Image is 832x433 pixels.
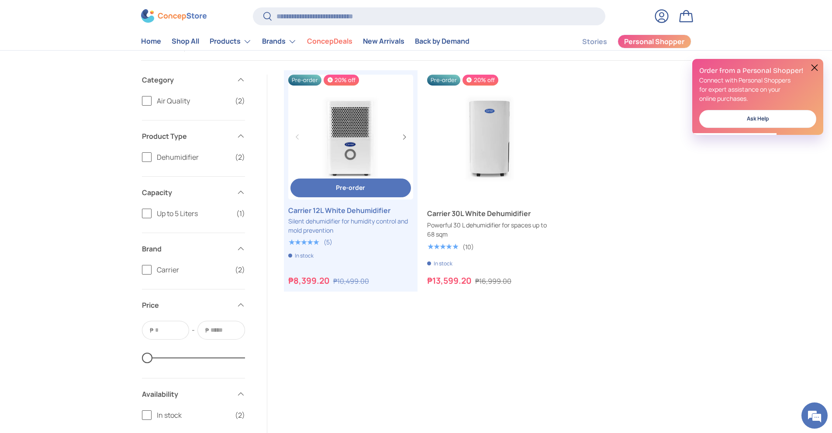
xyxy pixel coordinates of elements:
img: ConcepStore [141,10,207,23]
span: Pre-order [427,75,460,86]
span: Carrier [157,265,230,275]
summary: Capacity [142,177,245,208]
span: Pre-order [336,183,365,192]
a: ConcepDeals [307,33,352,50]
span: Dehumidifier [157,152,230,162]
span: - [192,325,195,335]
span: Air Quality [157,96,230,106]
nav: Secondary [561,33,691,50]
span: ₱ [204,326,210,335]
span: Availability [142,389,231,399]
a: Carrier 12L White Dehumidifier [288,205,413,216]
a: Carrier 30L White Dehumidifier [427,75,552,199]
summary: Availability [142,378,245,410]
summary: Products [204,33,257,50]
nav: Primary [141,33,470,50]
span: (2) [235,410,245,420]
a: Personal Shopper [618,34,691,48]
span: (2) [235,265,245,275]
p: Connect with Personal Shoppers for expert assistance on your online purchases. [699,76,816,103]
a: Carrier 12L White Dehumidifier [288,75,413,199]
summary: Category [142,64,245,96]
span: Product Type [142,131,231,141]
button: Pre-order [290,179,411,197]
span: Up to 5 Liters [157,208,231,219]
span: Brand [142,244,231,254]
a: New Arrivals [363,33,404,50]
a: Ask Help [699,110,816,128]
summary: Brands [257,33,302,50]
span: Category [142,75,231,85]
summary: Brand [142,233,245,265]
a: Shop All [172,33,199,50]
a: Home [141,33,161,50]
span: Capacity [142,187,231,198]
a: Back by Demand [415,33,470,50]
h2: Order from a Personal Shopper! [699,66,816,76]
a: Carrier 30L White Dehumidifier [427,208,552,219]
span: 20% off [463,75,498,86]
summary: Product Type [142,120,245,152]
span: (2) [235,96,245,106]
span: (1) [236,208,245,219]
a: Stories [582,33,607,50]
span: In stock [157,410,230,420]
span: Pre-order [288,75,321,86]
span: ₱ [149,326,154,335]
span: 20% off [324,75,359,86]
summary: Price [142,289,245,321]
span: Personal Shopper [624,38,684,45]
span: Price [142,300,231,310]
span: (2) [235,152,245,162]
